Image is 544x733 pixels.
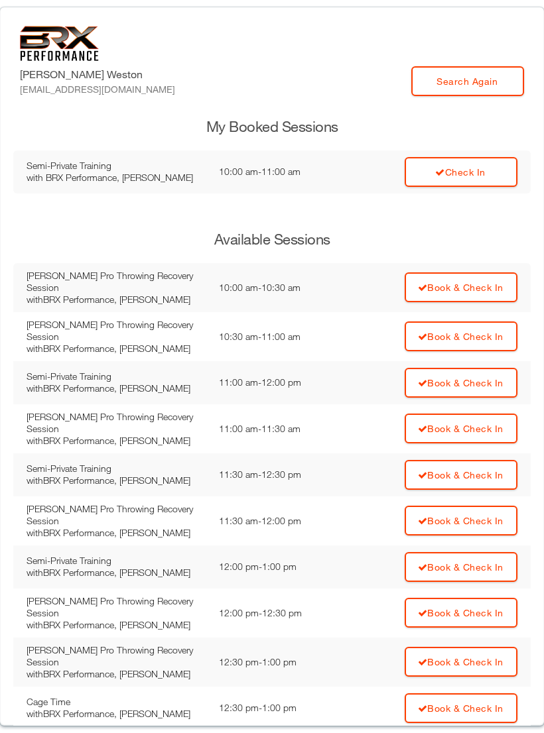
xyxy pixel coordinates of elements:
[27,696,206,708] div: Cage Time
[27,668,206,680] div: with BRX Performance, [PERSON_NAME]
[27,319,206,343] div: [PERSON_NAME] Pro Throwing Recovery Session
[405,368,517,398] a: Book & Check In
[27,503,206,527] div: [PERSON_NAME] Pro Throwing Recovery Session
[13,229,531,250] h3: Available Sessions
[27,567,206,579] div: with BRX Performance, [PERSON_NAME]
[27,343,206,355] div: with BRX Performance, [PERSON_NAME]
[27,411,206,435] div: [PERSON_NAME] Pro Throwing Recovery Session
[20,26,99,61] img: 6f7da32581c89ca25d665dc3aae533e4f14fe3ef_original.svg
[27,160,206,172] div: Semi-Private Training
[27,619,206,631] div: with BRX Performance, [PERSON_NAME]
[405,552,517,582] a: Book & Check In
[405,506,517,536] a: Book & Check In
[27,172,206,184] div: with BRX Performance, [PERSON_NAME]
[212,312,346,361] td: 10:30 am - 11:00 am
[405,460,517,490] a: Book & Check In
[27,270,206,294] div: [PERSON_NAME] Pro Throwing Recovery Session
[27,527,206,539] div: with BRX Performance, [PERSON_NAME]
[27,595,206,619] div: [PERSON_NAME] Pro Throwing Recovery Session
[405,414,517,443] a: Book & Check In
[20,66,175,96] label: [PERSON_NAME] Weston
[212,496,346,545] td: 11:30 am - 12:00 pm
[405,272,517,302] a: Book & Check In
[405,693,517,723] a: Book & Check In
[27,644,206,668] div: [PERSON_NAME] Pro Throwing Recovery Session
[27,382,206,394] div: with BRX Performance, [PERSON_NAME]
[13,117,531,137] h3: My Booked Sessions
[405,157,517,187] a: Check In
[212,589,346,638] td: 12:00 pm - 12:30 pm
[212,545,346,589] td: 12:00 pm - 1:00 pm
[212,687,346,730] td: 12:30 pm - 1:00 pm
[20,82,175,96] div: [EMAIL_ADDRESS][DOMAIN_NAME]
[405,647,517,677] a: Book & Check In
[411,66,524,96] a: Search Again
[405,321,517,351] a: Book & Check In
[27,555,206,567] div: Semi-Private Training
[27,475,206,486] div: with BRX Performance, [PERSON_NAME]
[212,638,346,687] td: 12:30 pm - 1:00 pm
[27,435,206,447] div: with BRX Performance, [PERSON_NAME]
[27,463,206,475] div: Semi-Private Training
[212,150,345,194] td: 10:00 am - 11:00 am
[212,263,346,312] td: 10:00 am - 10:30 am
[27,708,206,720] div: with BRX Performance, [PERSON_NAME]
[212,453,346,496] td: 11:30 am - 12:30 pm
[27,370,206,382] div: Semi-Private Training
[212,404,346,453] td: 11:00 am - 11:30 am
[212,361,346,404] td: 11:00 am - 12:00 pm
[405,598,517,628] a: Book & Check In
[27,294,206,306] div: with BRX Performance, [PERSON_NAME]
